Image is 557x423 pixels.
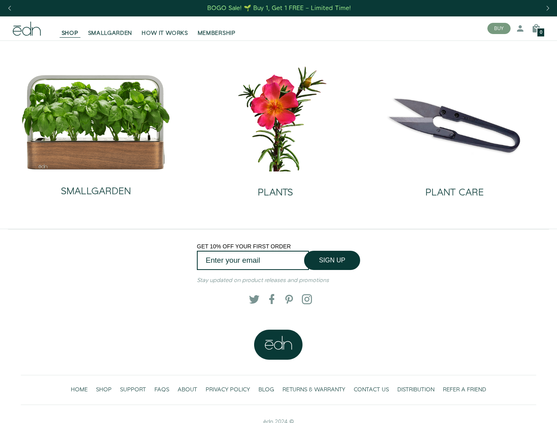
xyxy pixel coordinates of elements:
[120,386,146,394] span: SUPPORT
[62,29,78,37] span: SHOP
[197,243,291,250] span: GET 10% OFF YOUR FIRST ORDER
[443,386,486,394] span: REFER A FRIEND
[197,276,329,284] em: Stay updated on product releases and promotions
[71,386,88,394] span: HOME
[425,187,484,198] h2: PLANT CARE
[83,20,137,37] a: SMALLGARDEN
[354,386,389,394] span: CONTACT US
[154,386,169,394] span: FAQS
[174,382,202,398] a: ABOUT
[397,386,435,394] span: DISTRIBUTION
[350,382,393,398] a: CONTACT US
[254,382,278,398] a: BLOG
[439,382,491,398] a: REFER A FRIEND
[67,382,92,398] a: HOME
[258,386,274,394] span: BLOG
[495,399,549,419] iframe: Opens a widget where you can find more information
[88,29,132,37] span: SMALLGARDEN
[304,251,360,270] button: SIGN UP
[206,386,250,394] span: PRIVACY POLICY
[198,29,236,37] span: MEMBERSHIP
[371,171,538,204] a: PLANT CARE
[150,382,174,398] a: FAQS
[92,382,116,398] a: SHOP
[193,20,240,37] a: MEMBERSHIP
[178,386,197,394] span: ABOUT
[21,170,171,203] a: SMALLGARDEN
[61,186,131,197] h2: SMALLGARDEN
[540,30,542,35] span: 0
[197,251,309,270] input: Enter your email
[283,386,345,394] span: RETURNS & WARRANTY
[142,29,188,37] span: HOW IT WORKS
[57,20,83,37] a: SHOP
[278,382,350,398] a: RETURNS & WARRANTY
[116,382,150,398] a: SUPPORT
[137,20,192,37] a: HOW IT WORKS
[207,2,352,14] a: BOGO Sale! 🌱 Buy 1, Get 1 FREE – Limited Time!
[258,187,293,198] h2: PLANTS
[487,23,511,34] button: BUY
[393,382,439,398] a: DISTRIBUTION
[207,4,351,12] div: BOGO Sale! 🌱 Buy 1, Get 1 FREE – Limited Time!
[192,171,359,204] a: PLANTS
[202,382,254,398] a: PRIVACY POLICY
[96,386,112,394] span: SHOP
